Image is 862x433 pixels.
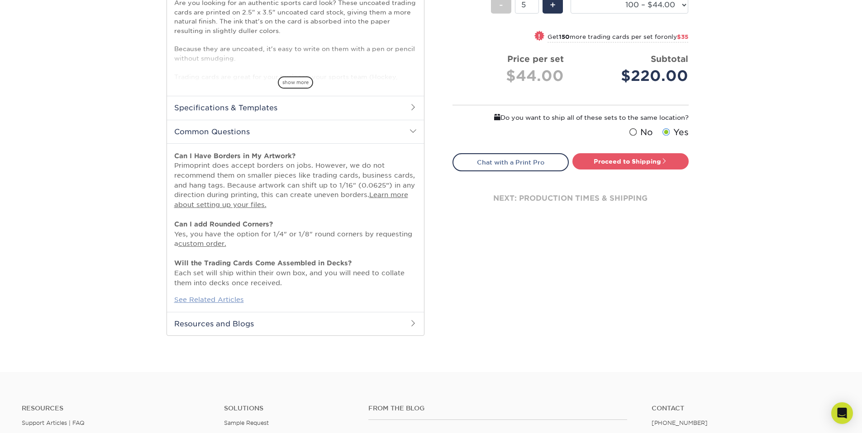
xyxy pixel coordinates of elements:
a: custom order. [178,240,226,247]
a: See Related Articles [174,296,244,303]
h4: From the Blog [368,405,627,412]
h2: Resources and Blogs [167,312,424,335]
label: No [627,126,653,139]
strong: Price per set [507,54,564,64]
span: show more [278,76,313,89]
div: Open Intercom Messenger [831,402,853,424]
div: $220.00 [577,65,688,87]
strong: Will the Trading Cards Come Assembled in Decks? [174,259,352,267]
h4: Resources [22,405,210,412]
strong: Can I add Rounded Corners? [174,220,273,228]
span: $35 [677,33,688,40]
label: Yes [660,126,689,139]
h2: Specifications & Templates [167,96,424,119]
h2: Common Questions [167,120,424,143]
div: next: production times & shipping [452,171,689,226]
a: Proceed to Shipping [572,153,689,169]
a: Support Articles | FAQ [22,419,85,426]
strong: 150 [559,33,570,40]
a: Contact [652,405,840,412]
a: [PHONE_NUMBER] [652,419,708,426]
strong: Subtotal [651,54,688,64]
div: Do you want to ship all of these sets to the same location? [452,113,689,122]
a: Chat with a Print Pro [452,153,569,171]
span: ! [538,32,540,41]
p: Primoprint does accept borders on jobs. However, we do not recommend them on smaller pieces like ... [174,151,417,288]
a: Learn more about setting up your files. [174,191,408,208]
h4: Solutions [224,405,355,412]
a: Sample Request [224,419,269,426]
small: Get more trading cards per set for [548,33,688,42]
span: only [664,33,688,40]
div: $44.00 [460,65,564,87]
strong: Can I Have Borders in My Artwork? [174,152,295,160]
